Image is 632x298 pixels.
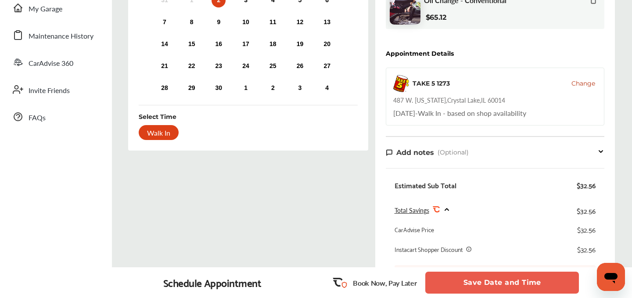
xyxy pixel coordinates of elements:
[158,37,172,51] div: Choose Sunday, September 14th, 2025
[571,79,595,88] button: Change
[212,81,226,95] div: Choose Tuesday, September 30th, 2025
[158,81,172,95] div: Choose Sunday, September 28th, 2025
[212,15,226,29] div: Choose Tuesday, September 9th, 2025
[139,125,179,140] div: Walk In
[386,50,454,57] div: Appointment Details
[395,225,434,234] div: CarAdvise Price
[29,4,62,15] span: My Garage
[185,37,199,51] div: Choose Monday, September 15th, 2025
[415,108,418,118] span: -
[320,15,334,29] div: Choose Saturday, September 13th, 2025
[353,278,417,288] p: Book Now, Pay Later
[266,37,280,51] div: Choose Thursday, September 18th, 2025
[293,59,307,73] div: Choose Friday, September 26th, 2025
[577,181,596,190] div: $32.56
[212,37,226,51] div: Choose Tuesday, September 16th, 2025
[29,31,93,42] span: Maintenance History
[597,263,625,291] iframe: Button to launch messaging window
[158,15,172,29] div: Choose Sunday, September 7th, 2025
[185,81,199,95] div: Choose Monday, September 29th, 2025
[8,78,103,101] a: Invite Friends
[577,225,596,234] div: $32.56
[320,37,334,51] div: Choose Saturday, September 20th, 2025
[185,59,199,73] div: Choose Monday, September 22nd, 2025
[239,59,253,73] div: Choose Wednesday, September 24th, 2025
[395,206,429,215] span: Total Savings
[293,37,307,51] div: Choose Friday, September 19th, 2025
[413,79,450,88] div: TAKE 5 1273
[293,15,307,29] div: Choose Friday, September 12th, 2025
[163,276,262,289] div: Schedule Appointment
[320,81,334,95] div: Choose Saturday, October 4th, 2025
[239,37,253,51] div: Choose Wednesday, September 17th, 2025
[239,81,253,95] div: Choose Wednesday, October 1st, 2025
[266,15,280,29] div: Choose Thursday, September 11th, 2025
[212,59,226,73] div: Choose Tuesday, September 23rd, 2025
[29,85,70,97] span: Invite Friends
[29,112,46,124] span: FAQs
[266,59,280,73] div: Choose Thursday, September 25th, 2025
[139,112,176,121] div: Select Time
[426,13,446,22] b: $65.12
[8,51,103,74] a: CarAdvise 360
[438,148,469,156] span: (Optional)
[393,96,505,104] div: 487 W. [US_STATE] , Crystal Lake , IL 60014
[293,81,307,95] div: Choose Friday, October 3rd, 2025
[266,81,280,95] div: Choose Thursday, October 2nd, 2025
[425,272,579,294] button: Save Date and Time
[386,149,393,156] img: note-icon.db9493fa.svg
[185,15,199,29] div: Choose Monday, September 8th, 2025
[393,108,415,118] span: [DATE]
[29,58,73,69] span: CarAdvise 360
[393,75,409,92] img: logo-take5.png
[239,15,253,29] div: Choose Wednesday, September 10th, 2025
[396,148,434,157] span: Add notes
[395,181,456,190] div: Estimated Sub Total
[395,245,463,254] div: Instacart Shopper Discount
[8,105,103,128] a: FAQs
[320,59,334,73] div: Choose Saturday, September 27th, 2025
[393,108,526,118] div: Walk In - based on shop availability
[8,24,103,47] a: Maintenance History
[158,59,172,73] div: Choose Sunday, September 21st, 2025
[577,245,596,254] div: $32.56
[577,205,596,216] div: $32.56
